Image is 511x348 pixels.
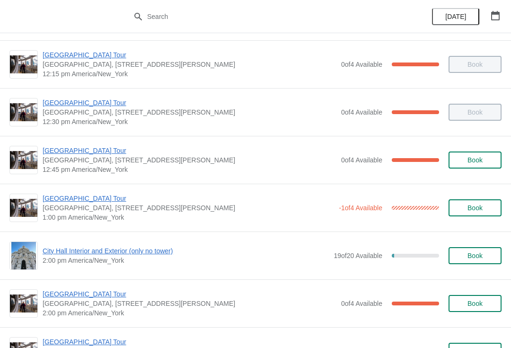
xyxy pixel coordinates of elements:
[43,289,336,299] span: [GEOGRAPHIC_DATA] Tour
[43,117,336,126] span: 12:30 pm America/New_York
[467,300,483,307] span: Book
[43,155,336,165] span: [GEOGRAPHIC_DATA], [STREET_ADDRESS][PERSON_NAME]
[449,247,502,264] button: Book
[43,299,336,308] span: [GEOGRAPHIC_DATA], [STREET_ADDRESS][PERSON_NAME]
[10,199,37,217] img: City Hall Tower Tour | City Hall Visitor Center, 1400 John F Kennedy Boulevard Suite 121, Philade...
[341,156,382,164] span: 0 of 4 Available
[339,204,382,212] span: -1 of 4 Available
[43,50,336,60] span: [GEOGRAPHIC_DATA] Tour
[467,156,483,164] span: Book
[10,55,37,74] img: City Hall Tower Tour | City Hall Visitor Center, 1400 John F Kennedy Boulevard Suite 121, Philade...
[11,242,36,269] img: City Hall Interior and Exterior (only no tower) | | 2:00 pm America/New_York
[43,69,336,79] span: 12:15 pm America/New_York
[43,194,334,203] span: [GEOGRAPHIC_DATA] Tour
[43,60,336,69] span: [GEOGRAPHIC_DATA], [STREET_ADDRESS][PERSON_NAME]
[467,252,483,259] span: Book
[43,213,334,222] span: 1:00 pm America/New_York
[147,8,383,25] input: Search
[432,8,479,25] button: [DATE]
[341,108,382,116] span: 0 of 4 Available
[43,337,336,347] span: [GEOGRAPHIC_DATA] Tour
[10,151,37,170] img: City Hall Tower Tour | City Hall Visitor Center, 1400 John F Kennedy Boulevard Suite 121, Philade...
[341,300,382,307] span: 0 of 4 Available
[43,165,336,174] span: 12:45 pm America/New_York
[445,13,466,20] span: [DATE]
[449,295,502,312] button: Book
[43,146,336,155] span: [GEOGRAPHIC_DATA] Tour
[43,246,329,256] span: City Hall Interior and Exterior (only no tower)
[43,107,336,117] span: [GEOGRAPHIC_DATA], [STREET_ADDRESS][PERSON_NAME]
[334,252,382,259] span: 19 of 20 Available
[341,61,382,68] span: 0 of 4 Available
[467,204,483,212] span: Book
[10,103,37,122] img: City Hall Tower Tour | City Hall Visitor Center, 1400 John F Kennedy Boulevard Suite 121, Philade...
[43,203,334,213] span: [GEOGRAPHIC_DATA], [STREET_ADDRESS][PERSON_NAME]
[449,152,502,169] button: Book
[43,308,336,318] span: 2:00 pm America/New_York
[43,98,336,107] span: [GEOGRAPHIC_DATA] Tour
[10,294,37,313] img: City Hall Tower Tour | City Hall Visitor Center, 1400 John F Kennedy Boulevard Suite 121, Philade...
[43,256,329,265] span: 2:00 pm America/New_York
[449,199,502,216] button: Book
